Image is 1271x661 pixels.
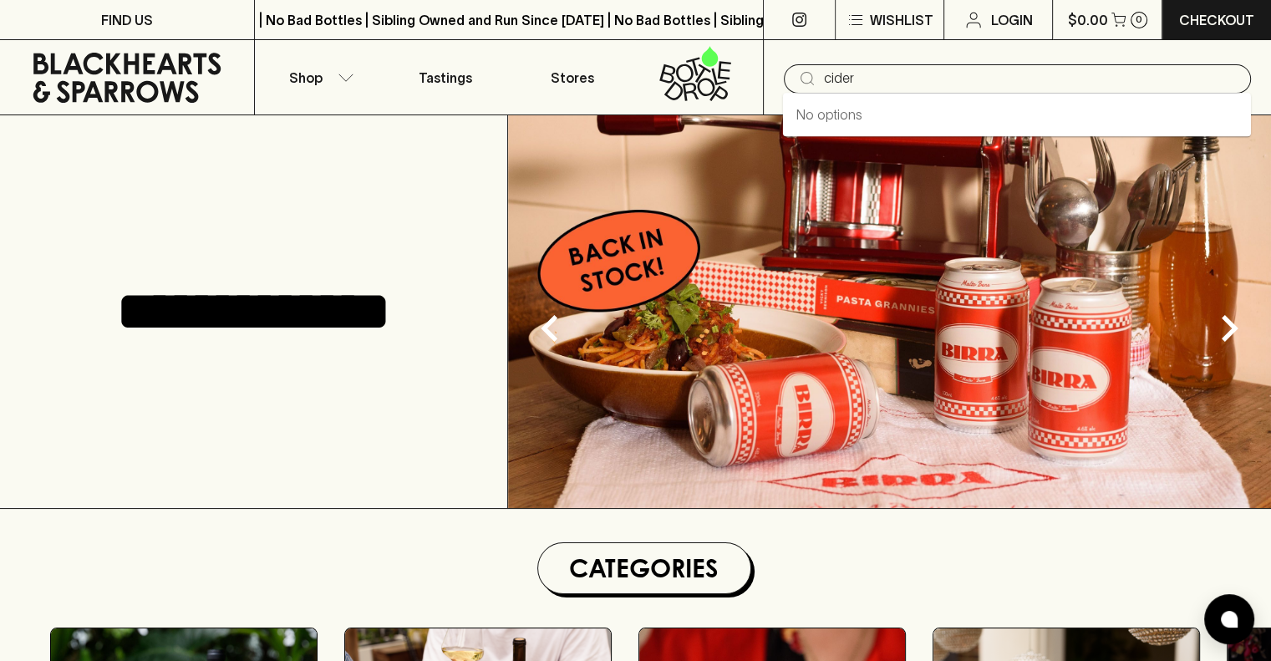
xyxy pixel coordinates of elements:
button: Next [1196,295,1263,362]
a: Stores [509,40,636,114]
p: Shop [289,68,323,88]
input: Try "Pinot noir" [824,65,1238,92]
p: FIND US [101,10,153,30]
p: Login [990,10,1032,30]
button: Shop [255,40,382,114]
button: Previous [516,295,583,362]
a: Tastings [382,40,509,114]
img: optimise [508,115,1271,508]
p: Wishlist [869,10,933,30]
h1: Categories [545,550,744,587]
p: Checkout [1179,10,1254,30]
div: No options [783,93,1251,136]
p: Tastings [419,68,472,88]
p: Stores [551,68,594,88]
p: 0 [1136,15,1142,24]
img: bubble-icon [1221,611,1238,628]
p: $0.00 [1068,10,1108,30]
